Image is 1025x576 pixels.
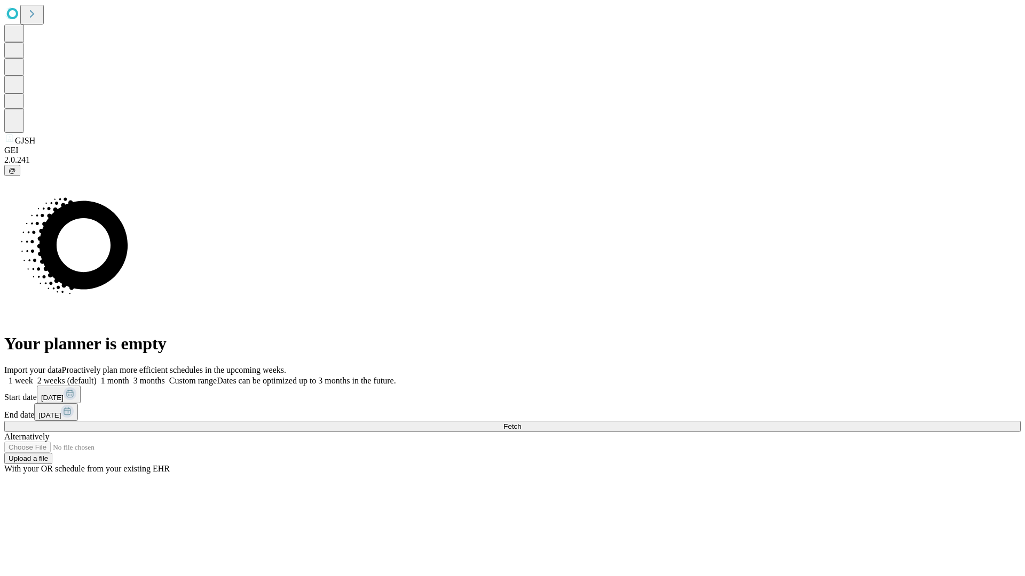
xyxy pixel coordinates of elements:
button: [DATE] [37,386,81,403]
h1: Your planner is empty [4,334,1021,354]
div: 2.0.241 [4,155,1021,165]
button: [DATE] [34,403,78,421]
span: Custom range [169,376,217,385]
div: Start date [4,386,1021,403]
span: [DATE] [41,394,64,402]
span: 2 weeks (default) [37,376,97,385]
span: GJSH [15,136,35,145]
span: Import your data [4,365,62,374]
span: [DATE] [38,411,61,419]
div: GEI [4,146,1021,155]
span: With your OR schedule from your existing EHR [4,464,170,473]
span: Fetch [503,422,521,430]
button: Upload a file [4,453,52,464]
span: Alternatively [4,432,49,441]
span: 1 week [9,376,33,385]
button: @ [4,165,20,176]
span: Proactively plan more efficient schedules in the upcoming weeks. [62,365,286,374]
span: 3 months [133,376,165,385]
span: @ [9,166,16,174]
span: Dates can be optimized up to 3 months in the future. [217,376,396,385]
button: Fetch [4,421,1021,432]
span: 1 month [101,376,129,385]
div: End date [4,403,1021,421]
